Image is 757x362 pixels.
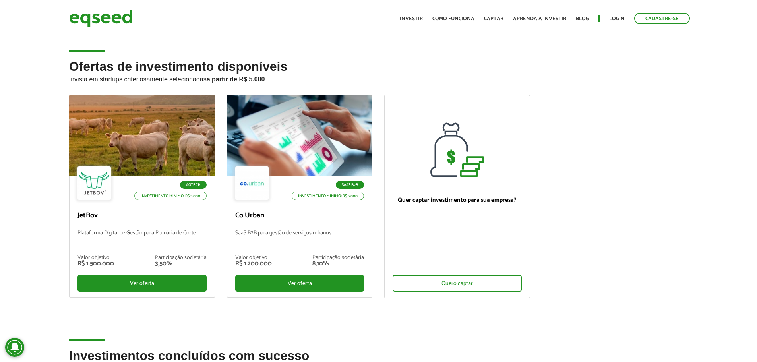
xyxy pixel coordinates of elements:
[207,76,265,83] strong: a partir de R$ 5.000
[576,16,589,21] a: Blog
[235,261,272,267] div: R$ 1.200.000
[432,16,474,21] a: Como funciona
[513,16,566,21] a: Aprenda a investir
[227,95,373,298] a: SaaS B2B Investimento mínimo: R$ 5.000 Co.Urban SaaS B2B para gestão de serviços urbanos Valor ob...
[235,211,364,220] p: Co.Urban
[336,181,364,189] p: SaaS B2B
[77,255,114,261] div: Valor objetivo
[634,13,690,24] a: Cadastre-se
[235,275,364,292] div: Ver oferta
[235,255,272,261] div: Valor objetivo
[312,255,364,261] div: Participação societária
[292,192,364,200] p: Investimento mínimo: R$ 5.000
[180,181,207,189] p: Agtech
[69,74,688,83] p: Invista em startups criteriosamente selecionadas
[69,95,215,298] a: Agtech Investimento mínimo: R$ 5.000 JetBov Plataforma Digital de Gestão para Pecuária de Corte V...
[384,95,530,298] a: Quer captar investimento para sua empresa? Quero captar
[155,255,207,261] div: Participação societária
[77,211,207,220] p: JetBov
[69,8,133,29] img: EqSeed
[235,230,364,247] p: SaaS B2B para gestão de serviços urbanos
[77,275,207,292] div: Ver oferta
[609,16,625,21] a: Login
[134,192,207,200] p: Investimento mínimo: R$ 5.000
[69,60,688,95] h2: Ofertas de investimento disponíveis
[77,230,207,247] p: Plataforma Digital de Gestão para Pecuária de Corte
[484,16,503,21] a: Captar
[312,261,364,267] div: 8,10%
[393,197,522,204] p: Quer captar investimento para sua empresa?
[77,261,114,267] div: R$ 1.500.000
[400,16,423,21] a: Investir
[155,261,207,267] div: 3,50%
[393,275,522,292] div: Quero captar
